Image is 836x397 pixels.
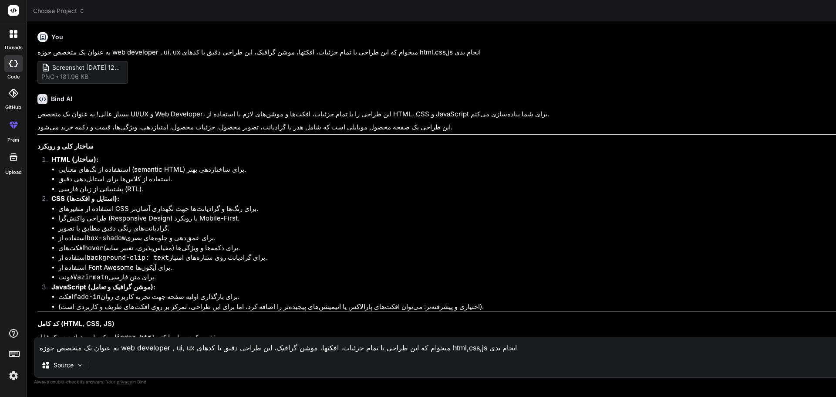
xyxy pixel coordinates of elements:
img: settings [6,368,21,383]
p: Source [54,361,74,370]
span: privacy [117,379,132,384]
code: Vazirmatn [73,273,108,282]
label: prem [7,136,19,144]
code: hover [84,244,104,252]
img: Pick Models [76,362,84,369]
code: box-shadow [87,234,126,242]
code: index.html [116,333,155,342]
h6: You [51,33,63,41]
label: GitHub [5,104,21,111]
label: Upload [5,169,22,176]
span: Screenshot [DATE] 125418 [52,63,122,72]
h6: Bind AI [51,95,72,103]
span: 181.96 KB [60,72,88,81]
label: code [7,73,20,81]
code: fade-in [73,292,101,301]
span: png [41,72,54,81]
label: threads [4,44,23,51]
code: background-clip: text [87,253,169,262]
strong: HTML (ساختار): [51,155,98,163]
strong: CSS (استایل و افکت‌ها): [51,194,119,203]
strong: JavaScript (موشن گرافیک و تعامل): [51,283,155,291]
span: Choose Project [33,7,85,15]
